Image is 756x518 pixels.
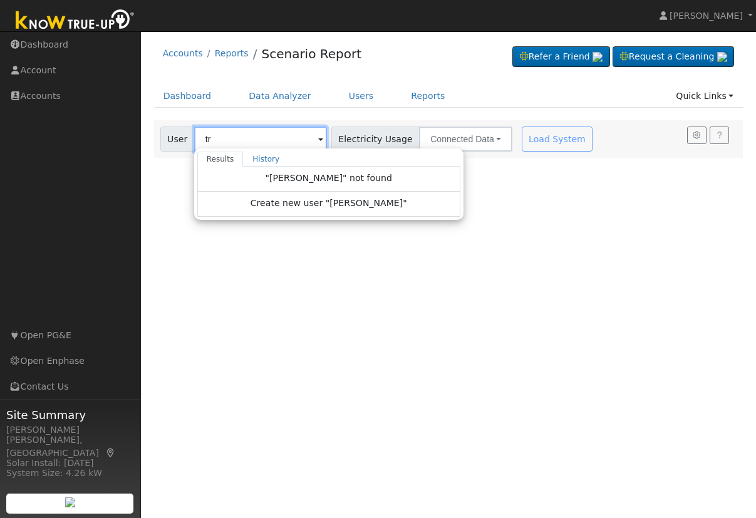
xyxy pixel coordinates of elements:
a: Accounts [163,48,203,58]
a: Scenario Report [261,46,361,61]
input: Select a User [194,127,327,152]
img: retrieve [65,497,75,507]
span: [PERSON_NAME] [670,11,743,21]
div: System Size: 4.26 kW [6,467,134,480]
a: Dashboard [154,85,221,108]
span: "[PERSON_NAME]" not found [266,173,392,183]
a: Refer a Friend [512,46,610,68]
a: Quick Links [666,85,743,108]
span: Site Summary [6,407,134,423]
a: Request a Cleaning [613,46,734,68]
a: Results [197,152,244,167]
span: User [160,127,195,152]
button: Settings [687,127,707,144]
a: History [243,152,289,167]
a: Help Link [710,127,729,144]
a: Map [105,448,117,458]
a: Reports [215,48,249,58]
span: Electricity Usage [331,127,420,152]
a: Reports [401,85,454,108]
img: retrieve [717,52,727,62]
a: Data Analyzer [239,85,321,108]
a: Users [339,85,383,108]
button: Connected Data [419,127,512,152]
img: retrieve [593,52,603,62]
div: [PERSON_NAME], [GEOGRAPHIC_DATA] [6,433,134,460]
img: Know True-Up [9,7,141,35]
div: [PERSON_NAME] [6,423,134,437]
span: Create new user "[PERSON_NAME]" [251,197,407,211]
div: Solar Install: [DATE] [6,457,134,470]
